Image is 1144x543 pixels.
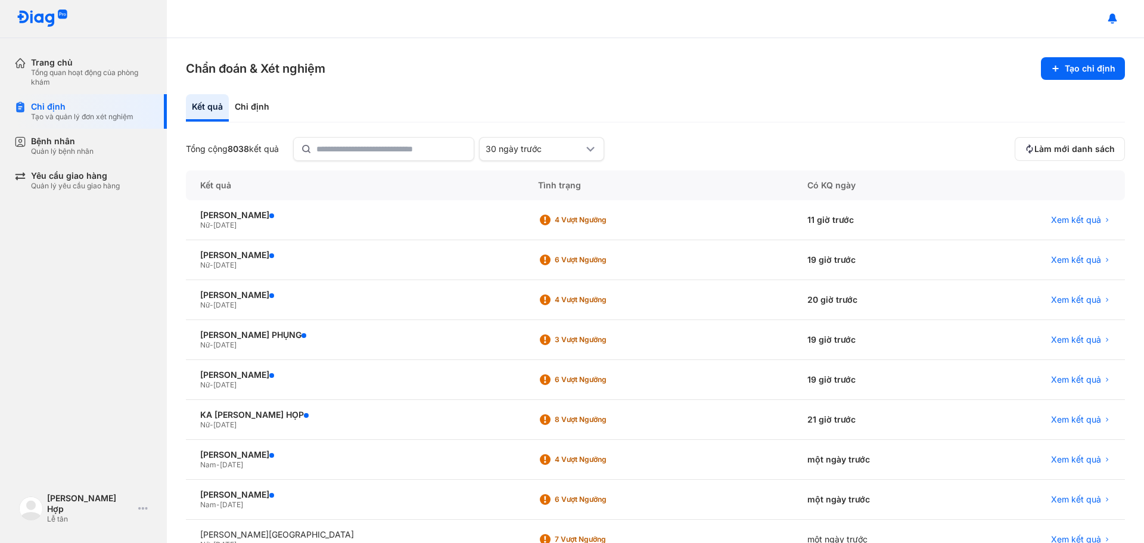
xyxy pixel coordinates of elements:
span: 8038 [228,144,249,154]
div: Kết quả [186,170,524,200]
div: [PERSON_NAME] [200,489,509,500]
span: - [210,221,213,229]
span: - [210,260,213,269]
span: [DATE] [213,380,237,389]
span: Nam [200,460,216,469]
div: 6 Vượt ngưỡng [555,495,650,504]
div: 4 Vượt ngưỡng [555,295,650,305]
div: [PERSON_NAME] [200,250,509,260]
span: - [216,500,220,509]
span: Xem kết quả [1051,294,1101,305]
span: Xem kết quả [1051,215,1101,225]
button: Làm mới danh sách [1015,137,1125,161]
span: [DATE] [213,300,237,309]
img: logo [17,10,68,28]
span: [DATE] [220,500,243,509]
button: Tạo chỉ định [1041,57,1125,80]
div: Quản lý bệnh nhân [31,147,94,156]
div: một ngày trước [793,440,962,480]
div: [PERSON_NAME] [200,210,509,221]
span: Nữ [200,340,210,349]
span: - [210,340,213,349]
span: Làm mới danh sách [1034,144,1115,154]
span: Xem kết quả [1051,334,1101,345]
div: Yêu cầu giao hàng [31,170,120,181]
span: Nữ [200,260,210,269]
div: Chỉ định [31,101,133,112]
span: - [210,380,213,389]
div: [PERSON_NAME] PHỤNG [200,330,509,340]
span: - [216,460,220,469]
span: Xem kết quả [1051,454,1101,465]
div: [PERSON_NAME] [200,290,509,300]
div: [PERSON_NAME] Hợp [47,493,133,514]
span: Nữ [200,380,210,389]
span: Xem kết quả [1051,255,1101,265]
span: - [210,300,213,309]
div: 6 Vượt ngưỡng [555,375,650,384]
span: Nữ [200,221,210,229]
div: Kết quả [186,94,229,122]
div: Tạo và quản lý đơn xét nghiệm [31,112,133,122]
img: logo [19,497,43,520]
span: Nam [200,500,216,509]
div: 4 Vượt ngưỡng [555,455,650,464]
div: 8 Vượt ngưỡng [555,415,650,424]
div: một ngày trước [793,480,962,520]
div: Quản lý yêu cầu giao hàng [31,181,120,191]
span: - [210,420,213,429]
span: Xem kết quả [1051,494,1101,505]
div: 11 giờ trước [793,200,962,240]
div: [PERSON_NAME] [200,449,509,460]
div: Bệnh nhân [31,136,94,147]
div: 6 Vượt ngưỡng [555,255,650,265]
div: 19 giờ trước [793,320,962,360]
h3: Chẩn đoán & Xét nghiệm [186,60,325,77]
div: Tổng cộng kết quả [186,144,279,154]
span: [DATE] [220,460,243,469]
span: Xem kết quả [1051,374,1101,385]
div: 4 Vượt ngưỡng [555,215,650,225]
span: [DATE] [213,340,237,349]
div: Tình trạng [524,170,793,200]
span: Nữ [200,420,210,429]
div: Trang chủ [31,57,153,68]
div: Chỉ định [229,94,275,122]
span: [DATE] [213,221,237,229]
div: 3 Vượt ngưỡng [555,335,650,345]
div: KA [PERSON_NAME] HỌP [200,409,509,420]
div: 30 ngày trước [486,144,583,154]
div: 20 giờ trước [793,280,962,320]
span: Nữ [200,300,210,309]
div: [PERSON_NAME] [200,370,509,380]
div: 21 giờ trước [793,400,962,440]
div: Lễ tân [47,514,133,524]
div: [PERSON_NAME][GEOGRAPHIC_DATA] [200,529,509,540]
div: 19 giờ trước [793,240,962,280]
div: Tổng quan hoạt động của phòng khám [31,68,153,87]
div: 19 giờ trước [793,360,962,400]
div: Có KQ ngày [793,170,962,200]
span: [DATE] [213,260,237,269]
span: Xem kết quả [1051,414,1101,425]
span: [DATE] [213,420,237,429]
